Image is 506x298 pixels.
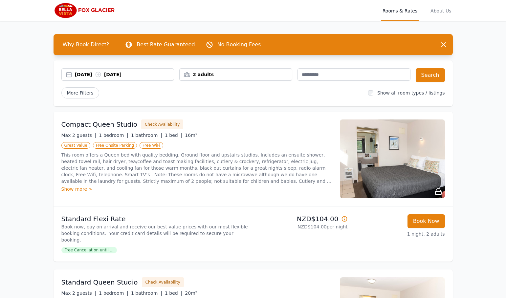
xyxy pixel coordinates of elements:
[256,214,348,223] p: NZD$104.00
[185,290,197,296] span: 20m²
[217,41,261,49] p: No Booking Fees
[131,290,162,296] span: 1 bathroom |
[54,3,117,18] img: Bella Vista Fox Glacier
[61,278,138,287] h3: Standard Queen Studio
[61,133,97,138] span: Max 2 guests |
[353,231,445,237] p: 1 night, 2 adults
[137,41,195,49] p: Best Rate Guaranteed
[61,214,251,223] p: Standard Flexi Rate
[99,133,128,138] span: 1 bedroom |
[61,186,332,192] div: Show more >
[61,142,90,149] span: Great Value
[377,90,445,96] label: Show all room types / listings
[61,120,138,129] h3: Compact Queen Studio
[407,214,445,228] button: Book Now
[57,38,115,51] span: Why Book Direct?
[61,290,97,296] span: Max 2 guests |
[61,247,117,253] span: Free Cancellation until ...
[75,71,174,78] div: [DATE] [DATE]
[180,71,292,78] div: 2 adults
[165,133,182,138] span: 1 bed |
[256,223,348,230] p: NZD$104.00 per night
[99,290,128,296] span: 1 bedroom |
[140,142,163,149] span: Free WiFi
[185,133,197,138] span: 16m²
[416,68,445,82] button: Search
[61,152,332,184] p: This room offers a Queen bed with quality bedding. Ground floor and upstairs studios. Includes an...
[165,290,182,296] span: 1 bed |
[93,142,137,149] span: Free Onsite Parking
[61,87,99,98] span: More Filters
[61,223,251,243] p: Book now, pay on arrival and receive our best value prices with our most flexible booking conditi...
[142,277,184,287] button: Check Availability
[141,119,183,129] button: Check Availability
[131,133,162,138] span: 1 bathroom |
